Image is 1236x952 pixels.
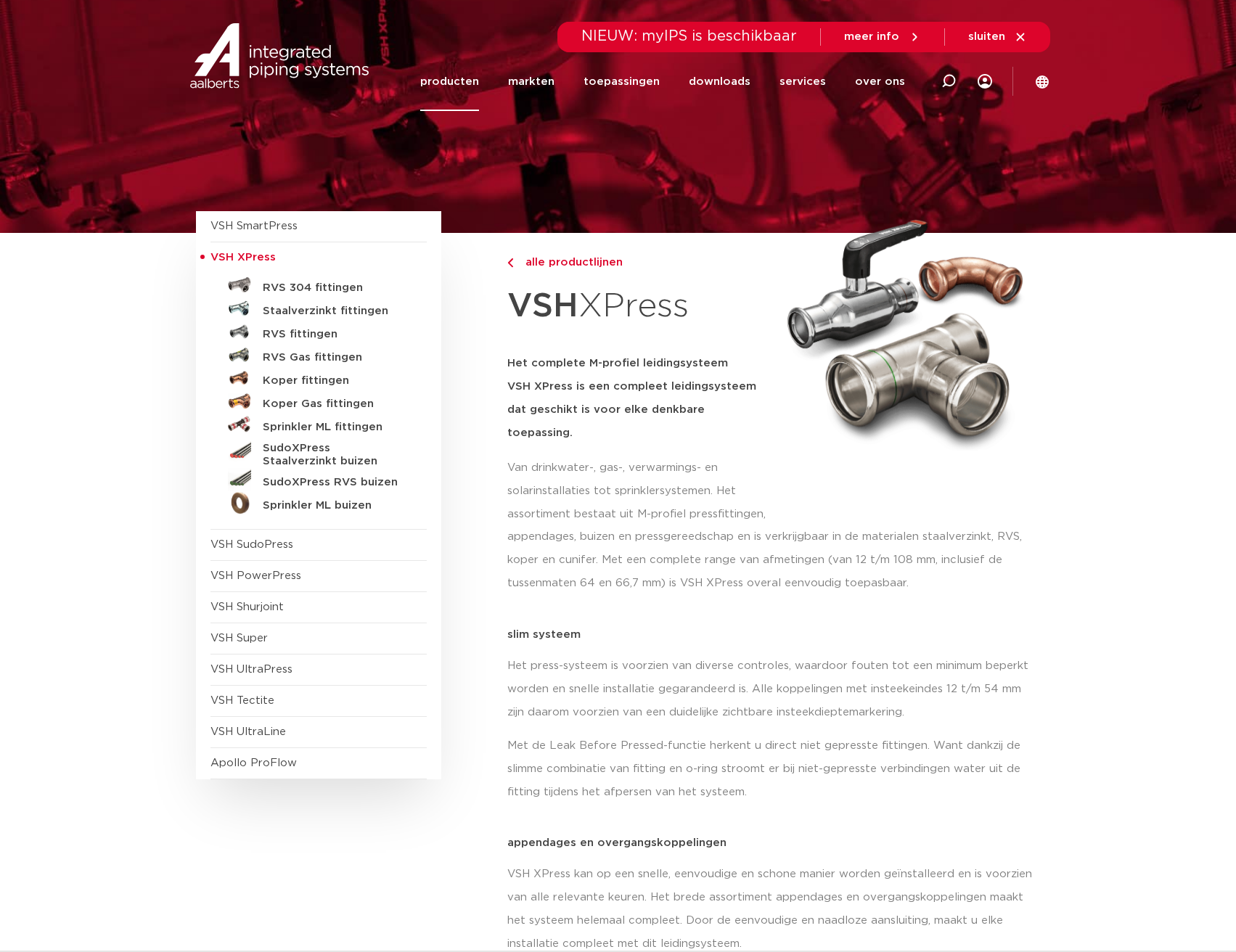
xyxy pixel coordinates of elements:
span: alle productlijnen [517,257,623,268]
strong: VSH [507,290,578,323]
h5: RVS 304 fittingen [263,282,406,295]
span: sluiten [968,31,1005,42]
a: Koper Gas fittingen [210,390,427,413]
a: RVS Gas fittingen [210,343,427,366]
a: sluiten [968,30,1027,44]
a: over ons [855,52,905,111]
p: Het press-systeem is voorzien van diverse controles, waardoor fouten tot een minimum beperkt word... [507,654,1041,724]
span: meer info [844,31,899,42]
img: chevron-right.svg [507,258,513,268]
p: slim systeem [507,629,1041,640]
nav: Menu [420,52,905,111]
a: alle productlijnen [507,254,770,271]
a: VSH Tectite [210,695,274,706]
h5: Koper Gas fittingen [263,398,406,411]
a: Koper fittingen [210,366,427,390]
a: SudoXPress Staalverzinkt buizen [210,436,427,468]
a: VSH PowerPress [210,570,301,581]
a: Sprinkler ML buizen [210,491,427,514]
a: downloads [689,52,750,111]
a: SudoXPress RVS buizen [210,468,427,491]
h5: SudoXPress RVS buizen [263,476,406,489]
a: VSH Super [210,633,268,644]
a: VSH SmartPress [210,221,298,231]
a: VSH UltraLine [210,726,286,737]
h5: Staalverzinkt fittingen [263,305,406,318]
a: RVS 304 fittingen [210,274,427,297]
a: services [779,52,826,111]
a: toepassingen [584,52,660,111]
a: markten [508,52,554,111]
a: Staalverzinkt fittingen [210,297,427,320]
h5: SudoXPress Staalverzinkt buizen [263,442,406,468]
h5: Koper fittingen [263,374,406,387]
a: VSH Shurjoint [210,602,284,612]
h5: Sprinkler ML buizen [263,499,406,512]
span: NIEUW: myIPS is beschikbaar [581,29,797,44]
h5: Sprinkler ML fittingen [263,421,406,434]
p: appendages en overgangskoppelingen [507,837,1041,848]
a: meer info [844,30,921,44]
a: VSH UltraPress [210,664,292,675]
a: Apollo ProFlow [210,758,297,768]
h5: RVS Gas fittingen [263,351,406,364]
h5: Het complete M-profiel leidingsysteem VSH XPress is een compleet leidingsysteem dat geschikt is v... [507,352,770,445]
a: VSH SudoPress [210,539,293,550]
h5: RVS fittingen [263,328,406,341]
span: VSH XPress [210,252,276,263]
div: my IPS [978,52,992,111]
p: Van drinkwater-, gas-, verwarmings- en solarinstallaties tot sprinklersystemen. Het assortiment b... [507,456,770,526]
p: Met de Leak Before Pressed-functie herkent u direct niet gepresste fittingen. Want dankzij de sli... [507,734,1041,804]
a: RVS fittingen [210,320,427,343]
a: producten [420,52,479,111]
h1: XPress [507,279,770,335]
p: appendages, buizen en pressgereedschap en is verkrijgbaar in de materialen staalverzinkt, RVS, ko... [507,525,1041,595]
a: Sprinkler ML fittingen [210,413,427,436]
